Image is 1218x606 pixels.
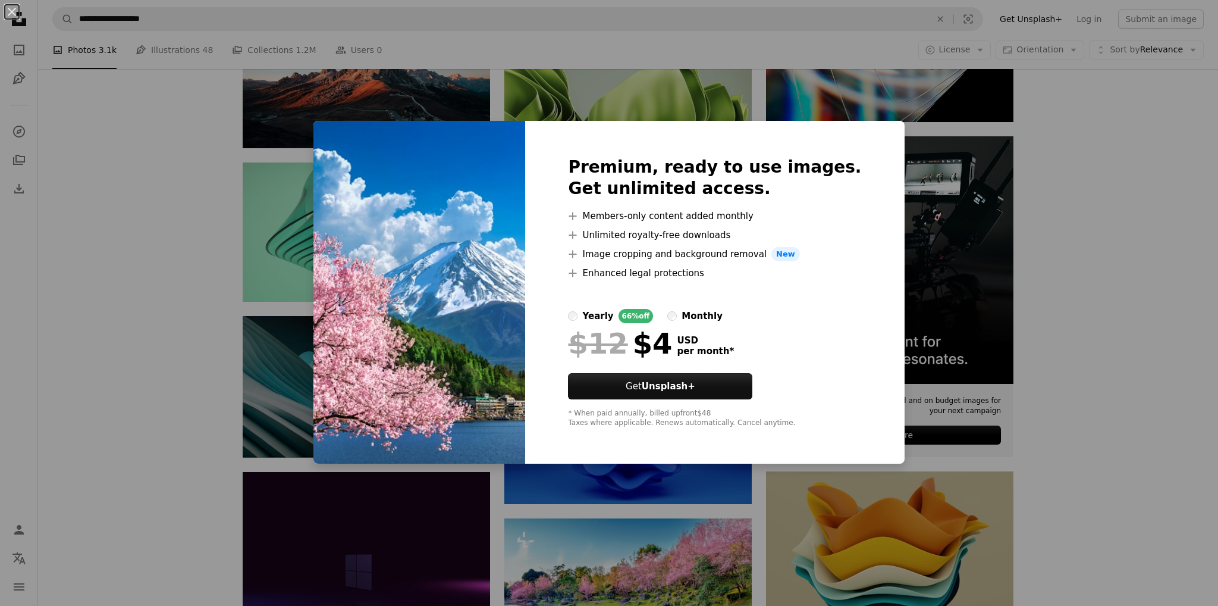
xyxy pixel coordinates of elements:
button: GetUnsplash+ [568,373,752,399]
span: USD [677,335,734,346]
li: Enhanced legal protections [568,266,861,280]
span: $12 [568,328,627,359]
strong: Unsplash+ [642,381,695,392]
input: monthly [667,311,677,321]
span: per month * [677,346,734,357]
div: * When paid annually, billed upfront $48 Taxes where applicable. Renews automatically. Cancel any... [568,409,861,428]
div: 66% off [619,309,654,323]
div: monthly [682,309,723,323]
input: yearly66%off [568,311,577,321]
img: premium_photo-1661964177687-57387c2cbd14 [313,121,525,464]
li: Image cropping and background removal [568,247,861,261]
li: Unlimited royalty-free downloads [568,228,861,242]
div: yearly [582,309,613,323]
li: Members-only content added monthly [568,209,861,223]
span: New [771,247,800,261]
div: $4 [568,328,672,359]
h2: Premium, ready to use images. Get unlimited access. [568,157,861,199]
